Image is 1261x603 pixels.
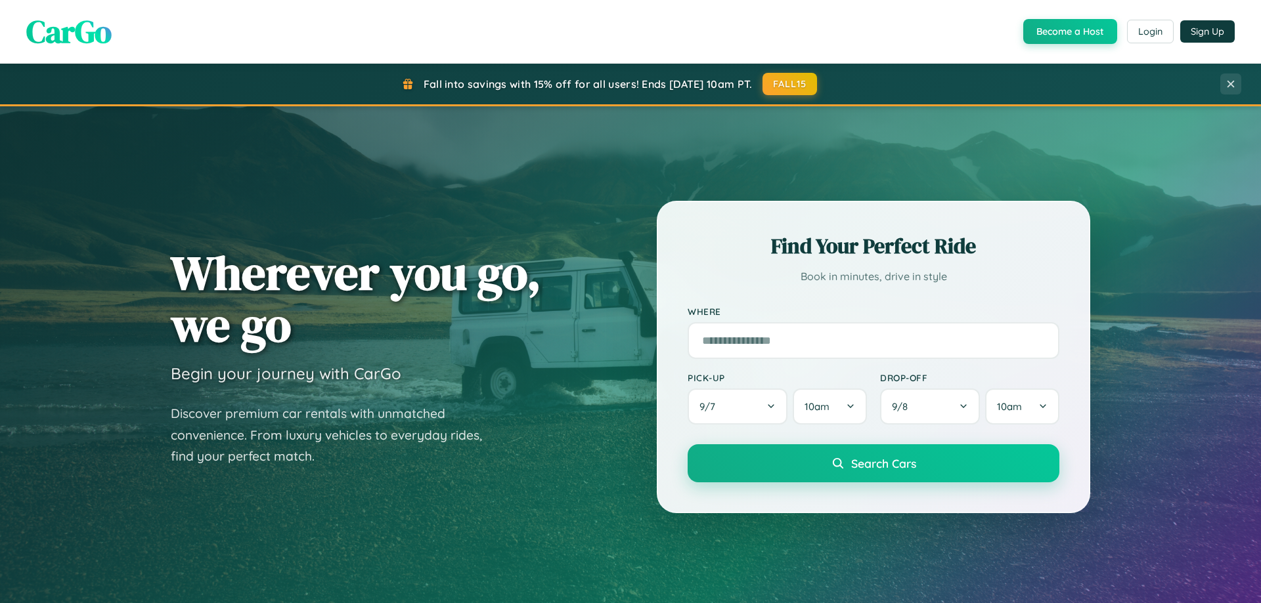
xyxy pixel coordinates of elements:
[424,77,753,91] span: Fall into savings with 15% off for all users! Ends [DATE] 10am PT.
[688,372,867,383] label: Pick-up
[997,400,1022,413] span: 10am
[892,400,914,413] span: 9 / 8
[171,364,401,383] h3: Begin your journey with CarGo
[1127,20,1174,43] button: Login
[171,403,499,467] p: Discover premium car rentals with unmatched convenience. From luxury vehicles to everyday rides, ...
[688,267,1059,286] p: Book in minutes, drive in style
[763,73,818,95] button: FALL15
[985,388,1059,425] button: 10am
[880,372,1059,383] label: Drop-off
[1023,19,1117,44] button: Become a Host
[171,247,541,350] h1: Wherever you go, we go
[699,400,722,413] span: 9 / 7
[805,400,830,413] span: 10am
[688,388,787,425] button: 9/7
[688,232,1059,260] h2: Find Your Perfect Ride
[688,306,1059,317] label: Where
[851,456,916,470] span: Search Cars
[26,10,112,53] span: CarGo
[688,444,1059,482] button: Search Cars
[793,388,867,425] button: 10am
[880,388,980,425] button: 9/8
[1180,20,1235,43] button: Sign Up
